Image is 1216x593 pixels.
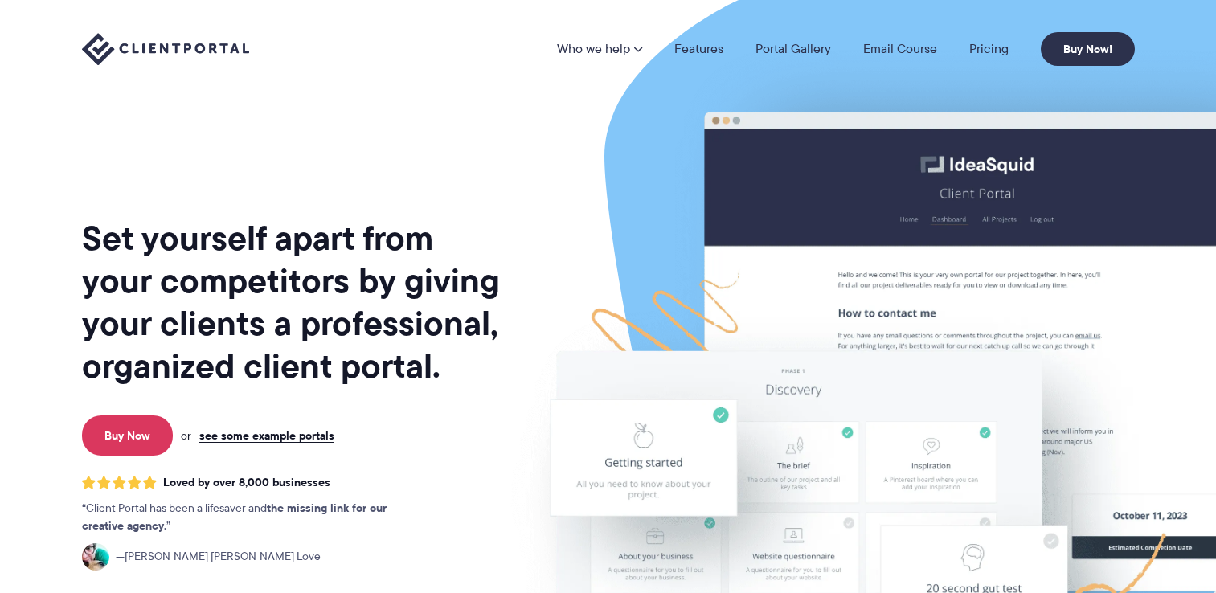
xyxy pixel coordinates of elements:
a: Portal Gallery [755,43,831,55]
strong: the missing link for our creative agency [82,499,387,534]
h1: Set yourself apart from your competitors by giving your clients a professional, organized client ... [82,217,503,387]
span: Loved by over 8,000 businesses [163,476,330,489]
a: Who we help [557,43,642,55]
span: or [181,428,191,443]
a: see some example portals [199,428,334,443]
a: Pricing [969,43,1009,55]
a: Buy Now [82,415,173,456]
a: Features [674,43,723,55]
a: Email Course [863,43,937,55]
a: Buy Now! [1041,32,1135,66]
p: Client Portal has been a lifesaver and . [82,500,420,535]
span: [PERSON_NAME] [PERSON_NAME] Love [116,548,321,566]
